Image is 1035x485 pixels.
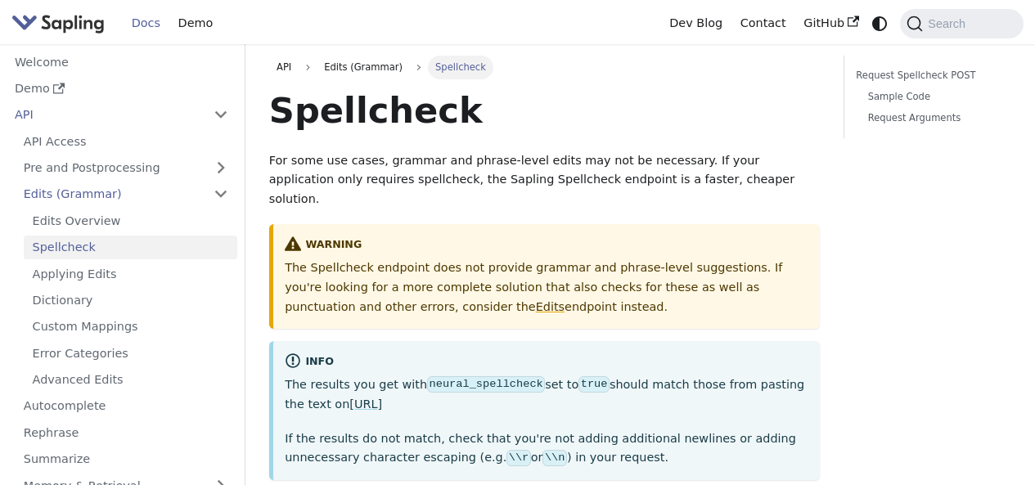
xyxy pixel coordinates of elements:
code: \\r [506,450,530,466]
code: true [578,376,610,393]
img: Sapling.ai [11,11,105,35]
div: info [285,353,808,372]
a: Sample Code [868,89,1000,105]
a: Dictionary [24,289,237,312]
a: Contact [731,11,795,36]
p: The results you get with set to should match those from pasting the text on [285,375,808,415]
span: Search [923,17,975,30]
p: For some use cases, grammar and phrase-level edits may not be necessary. If your application only... [269,151,820,209]
button: Collapse sidebar category 'API' [205,103,237,127]
p: The Spellcheck endpoint does not provide grammar and phrase-level suggestions. If you're looking ... [285,258,808,317]
span: Edits (Grammar) [317,56,410,79]
a: [URL] [349,397,382,411]
a: Spellcheck [24,236,237,259]
div: warning [285,236,808,255]
a: API [6,103,205,127]
a: Demo [6,77,237,101]
button: Switch between dark and light mode (currently system mode) [868,11,892,35]
p: If the results do not match, check that you're not adding additional newlines or adding unnecessa... [285,429,808,469]
a: Summarize [15,447,237,471]
a: Autocomplete [15,394,237,418]
a: Custom Mappings [24,315,237,339]
a: Edits (Grammar) [15,182,237,206]
a: Advanced Edits [24,368,237,392]
span: Spellcheck [428,56,493,79]
code: neural_spellcheck [427,376,545,393]
a: Sapling.aiSapling.ai [11,11,110,35]
a: Request Arguments [868,110,1000,126]
a: API Access [15,129,237,153]
a: Demo [169,11,222,36]
h1: Spellcheck [269,88,820,132]
a: Pre and Postprocessing [15,156,237,180]
a: Request Spellcheck POST [856,68,1006,83]
span: API [277,61,291,73]
button: Search (Command+K) [900,9,1023,38]
a: Dev Blog [660,11,731,36]
code: \\n [542,450,566,466]
a: GitHub [794,11,867,36]
a: Applying Edits [24,262,237,285]
a: Welcome [6,50,237,74]
nav: Breadcrumbs [269,56,820,79]
a: Rephrase [15,420,237,444]
a: Edits [536,300,565,313]
a: Edits Overview [24,209,237,232]
a: API [269,56,299,79]
a: Docs [123,11,169,36]
a: Error Categories [24,341,237,365]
